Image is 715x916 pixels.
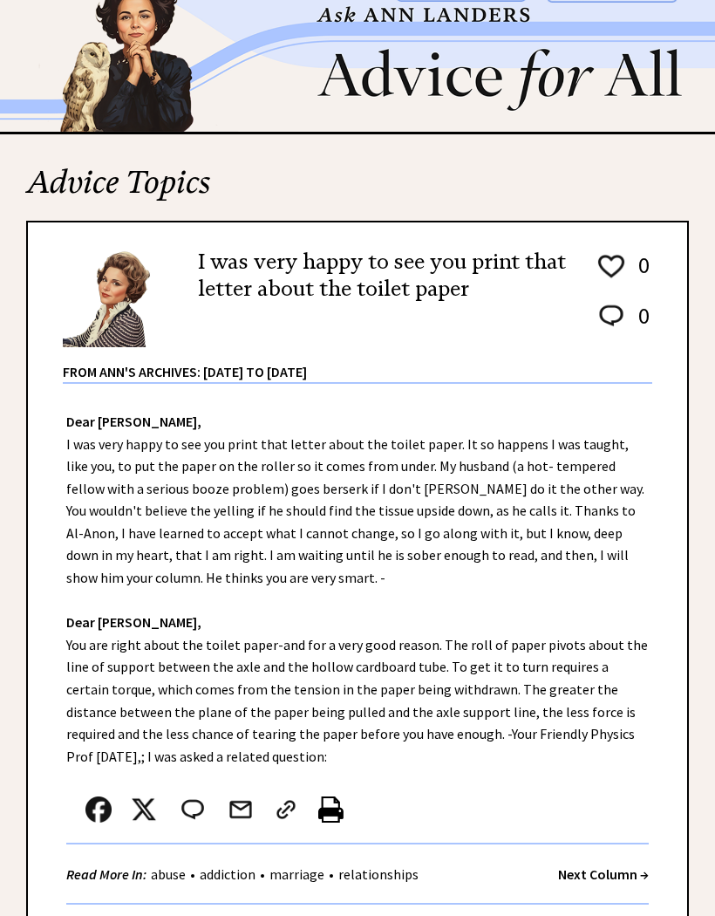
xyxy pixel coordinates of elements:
[63,350,652,383] div: From Ann's Archives: [DATE] to [DATE]
[630,302,650,348] td: 0
[265,866,329,884] a: marriage
[66,865,423,886] div: • • •
[228,797,254,824] img: mail.png
[66,614,201,632] strong: Dear [PERSON_NAME],
[558,866,649,884] a: Next Column →
[26,162,689,222] h2: Advice Topics
[146,866,190,884] a: abuse
[195,866,260,884] a: addiction
[198,250,569,304] h2: I was very happy to see you print that letter about the toilet paper
[178,797,208,824] img: message_round%202.png
[334,866,423,884] a: relationships
[596,252,627,283] img: heart_outline%201.png
[63,250,172,348] img: Ann6%20v2%20small.png
[131,797,157,824] img: x_small.png
[630,251,650,300] td: 0
[66,866,146,884] strong: Read More In:
[596,303,627,331] img: message_round%202.png
[273,797,299,824] img: link_02.png
[85,797,112,824] img: facebook.png
[318,797,344,824] img: printer%20icon.png
[66,414,201,431] strong: Dear [PERSON_NAME],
